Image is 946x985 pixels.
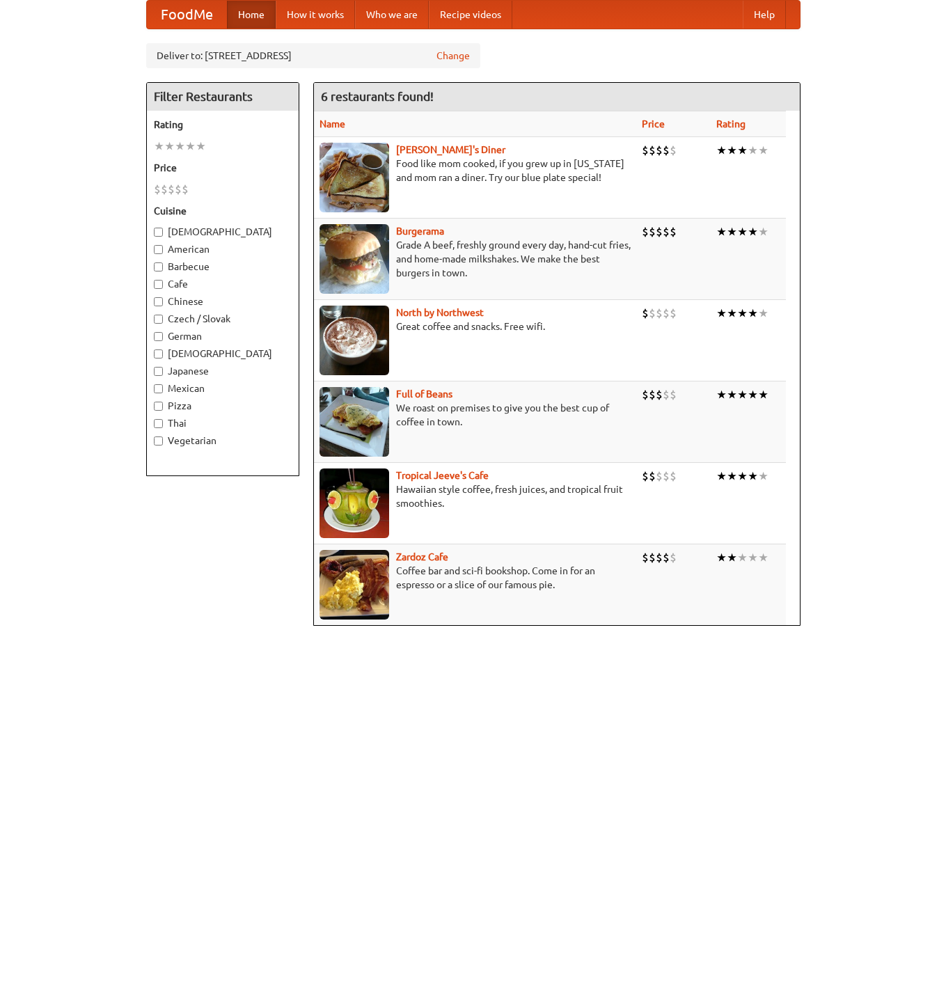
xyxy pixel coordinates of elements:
[649,306,656,321] li: $
[154,349,163,358] input: [DEMOGRAPHIC_DATA]
[748,387,758,402] li: ★
[670,224,677,239] li: $
[758,224,768,239] li: ★
[737,224,748,239] li: ★
[154,419,163,428] input: Thai
[727,224,737,239] li: ★
[154,416,292,430] label: Thai
[227,1,276,29] a: Home
[154,329,292,343] label: German
[436,49,470,63] a: Change
[154,364,292,378] label: Japanese
[154,161,292,175] h5: Price
[154,262,163,271] input: Barbecue
[642,143,649,158] li: $
[154,260,292,274] label: Barbecue
[670,387,677,402] li: $
[154,312,292,326] label: Czech / Slovak
[396,551,448,562] b: Zardoz Cafe
[154,118,292,132] h5: Rating
[320,387,389,457] img: beans.jpg
[737,468,748,484] li: ★
[320,550,389,620] img: zardoz.jpg
[175,139,185,154] li: ★
[320,468,389,538] img: jeeves.jpg
[748,468,758,484] li: ★
[396,144,505,155] a: [PERSON_NAME]'s Diner
[154,228,163,237] input: [DEMOGRAPHIC_DATA]
[320,224,389,294] img: burgerama.jpg
[154,402,163,411] input: Pizza
[182,182,189,197] li: $
[656,143,663,158] li: $
[147,83,299,111] h4: Filter Restaurants
[716,118,746,129] a: Rating
[727,468,737,484] li: ★
[320,401,631,429] p: We roast on premises to give you the best cup of coffee in town.
[154,381,292,395] label: Mexican
[716,143,727,158] li: ★
[656,387,663,402] li: $
[320,306,389,375] img: north.jpg
[154,242,292,256] label: American
[396,226,444,237] a: Burgerama
[396,470,489,481] b: Tropical Jeeve's Cafe
[154,332,163,341] input: German
[320,564,631,592] p: Coffee bar and sci-fi bookshop. Come in for an espresso or a slice of our famous pie.
[716,224,727,239] li: ★
[748,306,758,321] li: ★
[154,436,163,446] input: Vegetarian
[355,1,429,29] a: Who we are
[642,118,665,129] a: Price
[642,550,649,565] li: $
[154,277,292,291] label: Cafe
[716,387,727,402] li: ★
[321,90,434,103] ng-pluralize: 6 restaurants found!
[168,182,175,197] li: $
[670,143,677,158] li: $
[164,139,175,154] li: ★
[154,315,163,324] input: Czech / Slovak
[758,306,768,321] li: ★
[320,238,631,280] p: Grade A beef, freshly ground every day, hand-cut fries, and home-made milkshakes. We make the bes...
[147,1,227,29] a: FoodMe
[154,434,292,448] label: Vegetarian
[429,1,512,29] a: Recipe videos
[642,387,649,402] li: $
[642,468,649,484] li: $
[670,550,677,565] li: $
[146,43,480,68] div: Deliver to: [STREET_ADDRESS]
[320,157,631,184] p: Food like mom cooked, if you grew up in [US_STATE] and mom ran a diner. Try our blue plate special!
[737,387,748,402] li: ★
[154,384,163,393] input: Mexican
[656,224,663,239] li: $
[716,468,727,484] li: ★
[758,387,768,402] li: ★
[716,550,727,565] li: ★
[656,468,663,484] li: $
[649,550,656,565] li: $
[758,468,768,484] li: ★
[727,550,737,565] li: ★
[396,307,484,318] a: North by Northwest
[663,306,670,321] li: $
[663,387,670,402] li: $
[161,182,168,197] li: $
[727,387,737,402] li: ★
[154,280,163,289] input: Cafe
[320,320,631,333] p: Great coffee and snacks. Free wifi.
[642,224,649,239] li: $
[320,118,345,129] a: Name
[154,367,163,376] input: Japanese
[758,143,768,158] li: ★
[642,306,649,321] li: $
[649,387,656,402] li: $
[196,139,206,154] li: ★
[649,143,656,158] li: $
[276,1,355,29] a: How it works
[663,224,670,239] li: $
[663,143,670,158] li: $
[649,468,656,484] li: $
